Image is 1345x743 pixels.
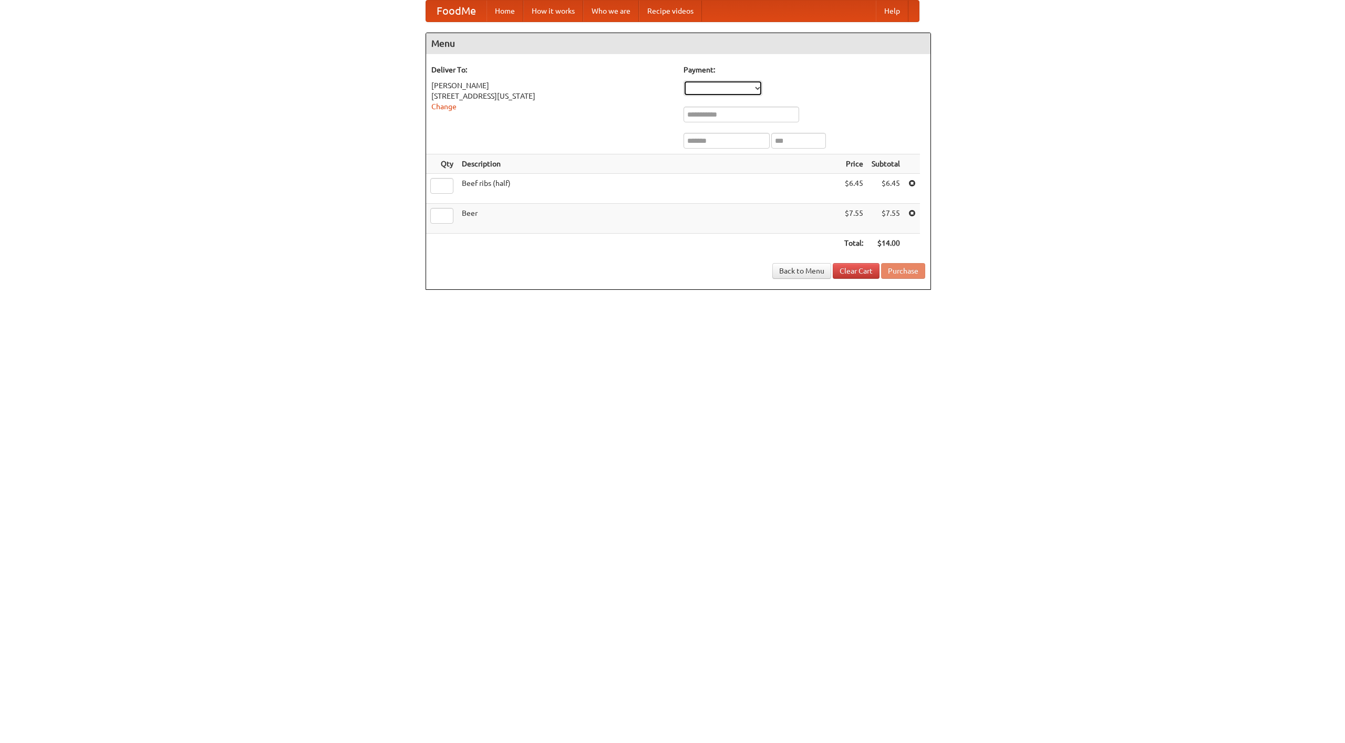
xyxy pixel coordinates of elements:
[458,204,840,234] td: Beer
[583,1,639,22] a: Who we are
[431,102,457,111] a: Change
[639,1,702,22] a: Recipe videos
[840,204,867,234] td: $7.55
[426,1,487,22] a: FoodMe
[833,263,880,279] a: Clear Cart
[431,65,673,75] h5: Deliver To:
[431,91,673,101] div: [STREET_ADDRESS][US_STATE]
[867,174,904,204] td: $6.45
[426,33,930,54] h4: Menu
[458,154,840,174] th: Description
[487,1,523,22] a: Home
[867,234,904,253] th: $14.00
[840,174,867,204] td: $6.45
[876,1,908,22] a: Help
[431,80,673,91] div: [PERSON_NAME]
[523,1,583,22] a: How it works
[772,263,831,279] a: Back to Menu
[881,263,925,279] button: Purchase
[867,204,904,234] td: $7.55
[867,154,904,174] th: Subtotal
[684,65,925,75] h5: Payment:
[458,174,840,204] td: Beef ribs (half)
[840,234,867,253] th: Total:
[840,154,867,174] th: Price
[426,154,458,174] th: Qty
